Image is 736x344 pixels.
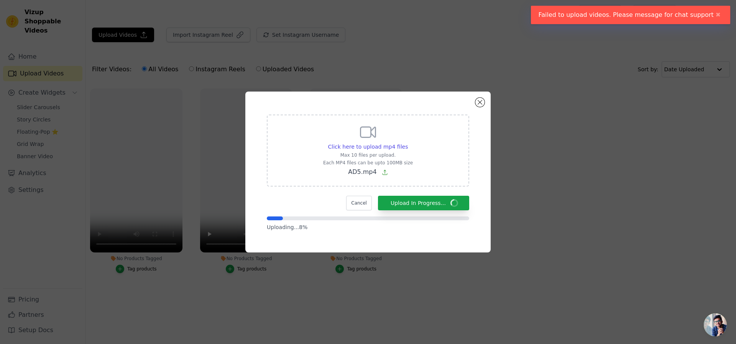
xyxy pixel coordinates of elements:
[475,98,485,107] button: Close modal
[323,160,413,166] p: Each MP4 files can be upto 100MB size
[714,10,723,20] button: Close
[348,168,376,175] span: AD5.mp4
[267,223,469,231] p: Uploading... 8 %
[323,152,413,158] p: Max 10 files per upload.
[704,313,727,336] div: 开放式聊天
[328,144,408,150] span: Click here to upload mp4 files
[346,196,372,210] button: Cancel
[378,196,469,210] button: Upload In Progress...
[531,6,730,24] div: Failed to upload videos. Please message for chat support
